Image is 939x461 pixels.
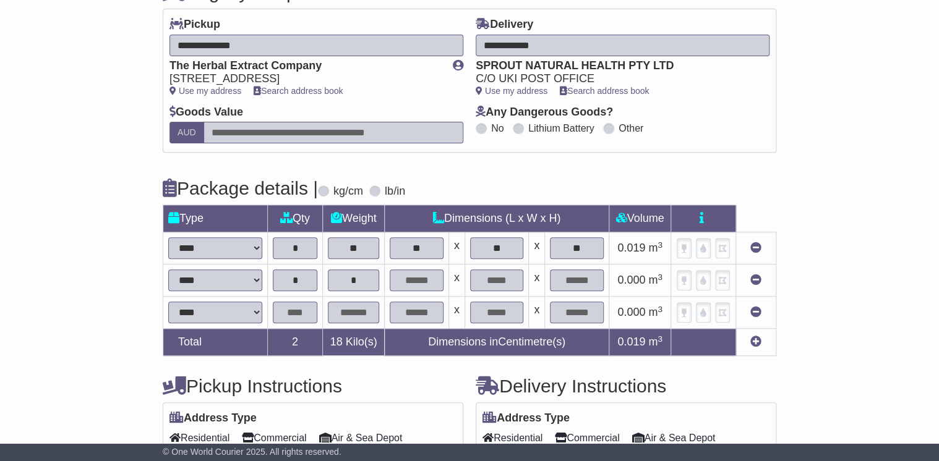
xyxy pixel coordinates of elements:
td: x [529,264,545,297]
td: Weight [323,205,385,232]
td: x [448,297,465,329]
a: Search address book [254,86,343,96]
a: Use my address [476,86,547,96]
td: Kilo(s) [323,329,385,356]
td: Qty [267,205,323,232]
span: Commercial [242,428,306,447]
span: m [648,242,662,254]
span: m [648,274,662,286]
h4: Delivery Instructions [476,376,776,396]
sup: 3 [658,305,662,314]
span: 0.019 [617,336,645,348]
td: Total [163,329,268,356]
label: Pickup [169,18,220,32]
span: Commercial [555,428,619,447]
a: Remove this item [750,306,761,318]
span: 18 [330,336,343,348]
sup: 3 [658,240,662,250]
label: Other [619,122,643,134]
label: kg/cm [333,185,363,198]
a: Add new item [750,336,761,348]
span: 0.019 [617,242,645,254]
div: C/O UKI POST OFFICE [476,72,757,86]
td: x [529,297,545,329]
td: Volume [609,205,671,232]
h4: Pickup Instructions [163,376,463,396]
span: Air & Sea Depot [632,428,716,447]
span: m [648,306,662,318]
span: Residential [169,428,229,447]
span: m [648,336,662,348]
td: x [448,264,465,297]
a: Remove this item [750,242,761,254]
div: [STREET_ADDRESS] [169,72,440,86]
sup: 3 [658,273,662,282]
span: © One World Courier 2025. All rights reserved. [163,447,341,457]
label: AUD [169,122,204,143]
label: Address Type [482,412,570,425]
div: SPROUT NATURAL HEALTH PTY LTD [476,59,757,73]
span: 0.000 [617,274,645,286]
td: Dimensions (L x W x H) [385,205,609,232]
sup: 3 [658,334,662,344]
td: Dimensions in Centimetre(s) [385,329,609,356]
h4: Package details | [163,178,318,198]
div: The Herbal Extract Company [169,59,440,73]
label: Any Dangerous Goods? [476,106,613,119]
label: Goods Value [169,106,243,119]
label: Lithium Battery [528,122,594,134]
label: No [491,122,504,134]
td: x [448,232,465,264]
label: Address Type [169,412,257,425]
td: Type [163,205,268,232]
td: 2 [267,329,323,356]
a: Remove this item [750,274,761,286]
a: Search address book [560,86,649,96]
label: lb/in [385,185,405,198]
span: Residential [482,428,542,447]
span: 0.000 [617,306,645,318]
span: Air & Sea Depot [319,428,403,447]
td: x [529,232,545,264]
label: Delivery [476,18,533,32]
a: Use my address [169,86,241,96]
